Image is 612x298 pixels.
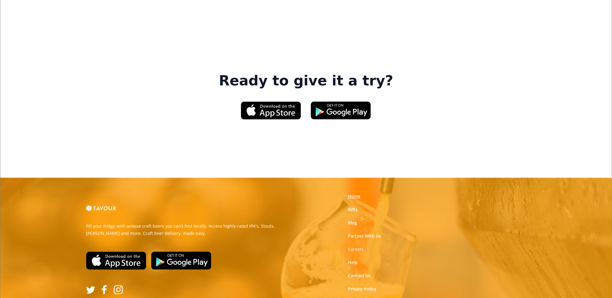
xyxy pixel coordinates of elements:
[348,220,357,226] a: Blog
[348,246,364,252] a: Careers
[348,233,381,239] a: Partner With Us
[348,207,358,213] a: Gifts
[219,72,393,89] strong: Ready to give it a try?
[348,260,358,266] a: Help
[348,273,371,279] a: Contact Us
[348,286,376,292] a: Privacy Policy
[348,193,360,199] a: Home
[86,223,302,237] p: Fill your fridge with unique craft beers you can't find locally. Access highly-rated IPA's, Stout...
